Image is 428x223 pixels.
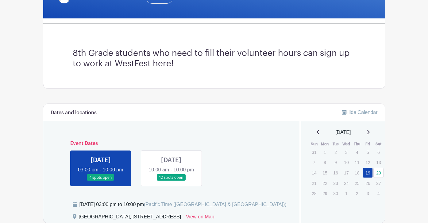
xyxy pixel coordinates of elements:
span: [DATE] [335,129,351,136]
p: 9 [330,158,341,167]
th: Sun [309,141,319,147]
p: 15 [320,168,330,178]
a: Hide Calendar [342,110,377,115]
p: 1 [341,189,351,198]
th: Thu [352,141,362,147]
p: 25 [352,178,362,188]
span: (Pacific Time ([GEOGRAPHIC_DATA] & [GEOGRAPHIC_DATA])) [144,202,287,207]
th: Fri [362,141,373,147]
p: 12 [363,158,373,167]
h6: Event Dates [65,141,278,147]
p: 2 [330,147,341,157]
th: Mon [319,141,330,147]
p: 8 [320,158,330,167]
p: 4 [352,147,362,157]
a: 19 [363,168,373,178]
th: Tue [330,141,341,147]
th: Sat [373,141,384,147]
p: 18 [352,168,362,178]
p: 10 [341,158,351,167]
p: 27 [373,178,384,188]
p: 23 [330,178,341,188]
p: 3 [363,189,373,198]
p: 3 [341,147,351,157]
h6: Dates and locations [51,110,97,116]
h3: 8th Grade students who need to fill their volunteer hours can sign up to work at WestFest here! [73,48,356,69]
p: 24 [341,178,351,188]
a: 20 [373,168,384,178]
th: Wed [341,141,352,147]
p: 13 [373,158,384,167]
p: 26 [363,178,373,188]
p: 21 [309,178,319,188]
p: 7 [309,158,319,167]
a: View on Map [186,213,214,223]
p: 11 [352,158,362,167]
p: 4 [373,189,384,198]
p: 14 [309,168,319,178]
p: 30 [330,189,341,198]
p: 31 [309,147,319,157]
div: [DATE] 03:00 pm to 10:00 pm [79,201,287,208]
p: 28 [309,189,319,198]
p: 29 [320,189,330,198]
p: 17 [341,168,351,178]
p: 6 [373,147,384,157]
div: [GEOGRAPHIC_DATA], [STREET_ADDRESS] [79,213,181,223]
p: 1 [320,147,330,157]
p: 2 [352,189,362,198]
p: 22 [320,178,330,188]
p: 16 [330,168,341,178]
p: 5 [363,147,373,157]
